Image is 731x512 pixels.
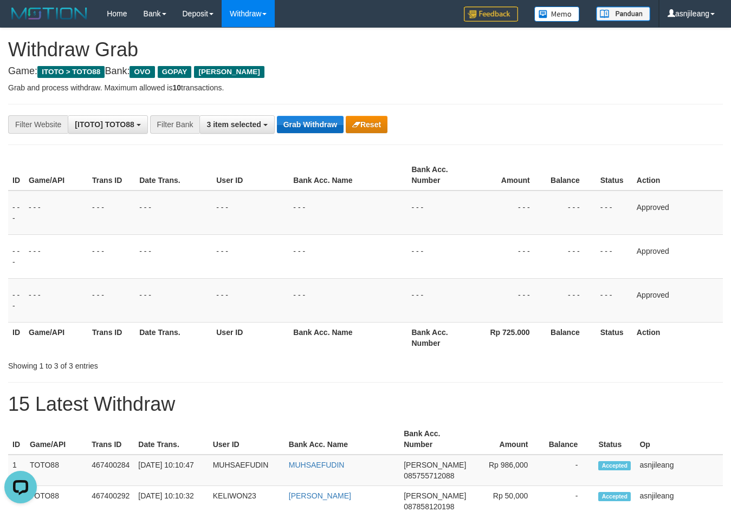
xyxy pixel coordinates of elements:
a: [PERSON_NAME] [289,491,351,500]
td: - - - [24,191,88,235]
button: 3 item selected [199,115,274,134]
h1: Withdraw Grab [8,39,723,61]
span: [ITOTO] TOTO88 [75,120,134,129]
th: Bank Acc. Name [289,322,407,353]
th: Bank Acc. Number [407,160,471,191]
th: Trans ID [87,424,134,455]
th: Bank Acc. Name [289,160,407,191]
td: - - - [212,278,289,322]
td: - - - [407,234,471,278]
td: TOTO88 [25,455,87,486]
th: Amount [470,424,544,455]
td: - - - [546,234,596,278]
th: Rp 725.000 [471,322,546,353]
span: [PERSON_NAME] [404,461,466,469]
td: - - - [546,191,596,235]
div: Filter Website [8,115,68,134]
th: Trans ID [88,160,135,191]
td: - - - [88,278,135,322]
td: - - - [135,191,212,235]
img: Button%20Memo.svg [534,6,580,22]
th: Bank Acc. Number [407,322,471,353]
td: - - - [407,191,471,235]
td: 1 [8,455,25,486]
th: ID [8,322,24,353]
h4: Game: Bank: [8,66,723,77]
button: Reset [346,116,387,133]
th: Date Trans. [134,424,208,455]
td: - - - [471,191,546,235]
button: Grab Withdraw [277,116,344,133]
td: - - - [596,278,632,322]
th: Game/API [24,160,88,191]
td: Rp 986,000 [470,455,544,486]
td: - [544,455,594,486]
td: - - - [135,278,212,322]
td: - - - [407,278,471,322]
th: Action [632,322,723,353]
td: Approved [632,234,723,278]
th: User ID [209,424,284,455]
th: Date Trans. [135,322,212,353]
p: Grab and process withdraw. Maximum allowed is transactions. [8,82,723,93]
th: Game/API [24,322,88,353]
th: Trans ID [88,322,135,353]
td: Approved [632,191,723,235]
img: Feedback.jpg [464,6,518,22]
td: - - - [8,191,24,235]
img: panduan.png [596,6,650,21]
td: - - - [289,278,407,322]
td: - - - [546,278,596,322]
th: Status [596,322,632,353]
td: - - - [8,278,24,322]
td: - - - [212,234,289,278]
td: - - - [289,191,407,235]
th: Date Trans. [135,160,212,191]
button: Open LiveChat chat widget [4,4,37,37]
th: Status [596,160,632,191]
th: User ID [212,160,289,191]
div: Filter Bank [150,115,200,134]
th: Bank Acc. Name [284,424,399,455]
td: MUHSAEFUDIN [209,455,284,486]
a: MUHSAEFUDIN [289,461,345,469]
span: OVO [130,66,154,78]
th: Status [594,424,635,455]
strong: 10 [172,83,181,92]
span: Copy 087858120198 to clipboard [404,502,454,511]
th: Op [635,424,723,455]
img: MOTION_logo.png [8,5,90,22]
span: Accepted [598,492,631,501]
span: 3 item selected [206,120,261,129]
td: - - - [471,234,546,278]
td: - - - [135,234,212,278]
td: - - - [88,191,135,235]
td: - - - [212,191,289,235]
th: Bank Acc. Number [399,424,470,455]
span: Accepted [598,461,631,470]
th: Action [632,160,723,191]
td: asnjileang [635,455,723,486]
td: - - - [24,234,88,278]
td: - - - [289,234,407,278]
th: User ID [212,322,289,353]
span: [PERSON_NAME] [404,491,466,500]
span: ITOTO > TOTO88 [37,66,105,78]
td: - - - [8,234,24,278]
div: Showing 1 to 3 of 3 entries [8,356,296,371]
span: GOPAY [158,66,192,78]
th: Amount [471,160,546,191]
td: - - - [471,278,546,322]
th: Game/API [25,424,87,455]
span: Copy 085755712088 to clipboard [404,471,454,480]
span: [PERSON_NAME] [194,66,264,78]
td: 467400284 [87,455,134,486]
button: [ITOTO] TOTO88 [68,115,147,134]
th: Balance [544,424,594,455]
td: - - - [88,234,135,278]
th: ID [8,424,25,455]
th: Balance [546,322,596,353]
td: - - - [24,278,88,322]
td: [DATE] 10:10:47 [134,455,208,486]
td: - - - [596,191,632,235]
